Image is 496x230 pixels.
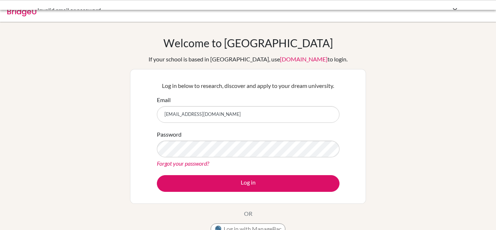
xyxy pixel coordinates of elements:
[157,130,182,139] label: Password
[280,56,328,62] a: [DOMAIN_NAME]
[7,5,36,16] img: Bridge-U
[157,81,340,90] p: Log in below to research, discover and apply to your dream university.
[157,160,209,167] a: Forgot your password?
[157,96,171,104] label: Email
[157,175,340,192] button: Log in
[244,209,252,218] p: OR
[149,55,347,64] div: If your school is based in [GEOGRAPHIC_DATA], use to login.
[37,6,350,15] div: Invalid email or password.
[163,36,333,49] h1: Welcome to [GEOGRAPHIC_DATA]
